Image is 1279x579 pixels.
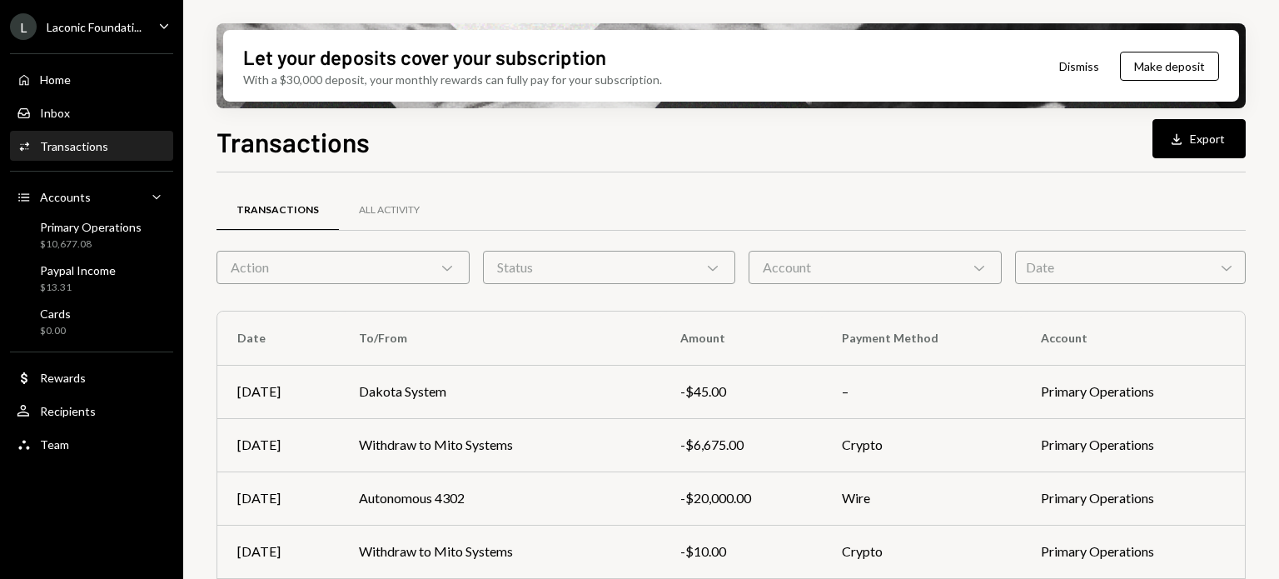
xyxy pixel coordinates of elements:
[339,472,660,525] td: Autonomous 4302
[1021,525,1245,578] td: Primary Operations
[40,237,142,252] div: $10,677.08
[216,125,370,158] h1: Transactions
[40,220,142,234] div: Primary Operations
[40,324,71,338] div: $0.00
[1021,418,1245,472] td: Primary Operations
[1021,472,1245,525] td: Primary Operations
[339,525,660,578] td: Withdraw to Mito Systems
[40,281,116,295] div: $13.31
[237,488,319,508] div: [DATE]
[10,396,173,426] a: Recipients
[1038,47,1120,86] button: Dismiss
[822,472,1021,525] td: Wire
[749,251,1002,284] div: Account
[339,365,660,418] td: Dakota System
[660,312,822,365] th: Amount
[1021,312,1245,365] th: Account
[10,429,173,459] a: Team
[10,97,173,127] a: Inbox
[10,302,173,342] a: Cards$0.00
[10,215,173,255] a: Primary Operations$10,677.08
[40,106,70,120] div: Inbox
[1021,365,1245,418] td: Primary Operations
[237,382,319,402] div: [DATE]
[10,13,37,40] div: L
[483,251,736,284] div: Status
[217,312,339,365] th: Date
[10,64,173,94] a: Home
[680,542,802,562] div: -$10.00
[236,203,319,217] div: Transactions
[1152,119,1246,158] button: Export
[40,307,71,321] div: Cards
[40,437,69,452] div: Team
[40,190,91,204] div: Accounts
[339,418,660,472] td: Withdraw to Mito Systems
[47,20,142,34] div: Laconic Foundati...
[40,72,71,87] div: Home
[10,182,173,212] a: Accounts
[40,404,96,418] div: Recipients
[40,139,108,153] div: Transactions
[680,488,802,508] div: -$20,000.00
[216,189,339,232] a: Transactions
[10,131,173,161] a: Transactions
[1120,52,1219,81] button: Make deposit
[822,418,1021,472] td: Crypto
[680,435,802,455] div: -$6,675.00
[10,258,173,298] a: Paypal Income$13.31
[339,189,440,232] a: All Activity
[40,371,86,385] div: Rewards
[359,203,420,217] div: All Activity
[822,365,1021,418] td: –
[822,312,1021,365] th: Payment Method
[237,435,319,455] div: [DATE]
[237,542,319,562] div: [DATE]
[243,43,606,71] div: Let your deposits cover your subscription
[40,263,116,277] div: Paypal Income
[822,525,1021,578] td: Crypto
[1015,251,1246,284] div: Date
[243,71,662,88] div: With a $30,000 deposit, your monthly rewards can fully pay for your subscription.
[216,251,470,284] div: Action
[680,382,802,402] div: -$45.00
[339,312,660,365] th: To/From
[10,362,173,392] a: Rewards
